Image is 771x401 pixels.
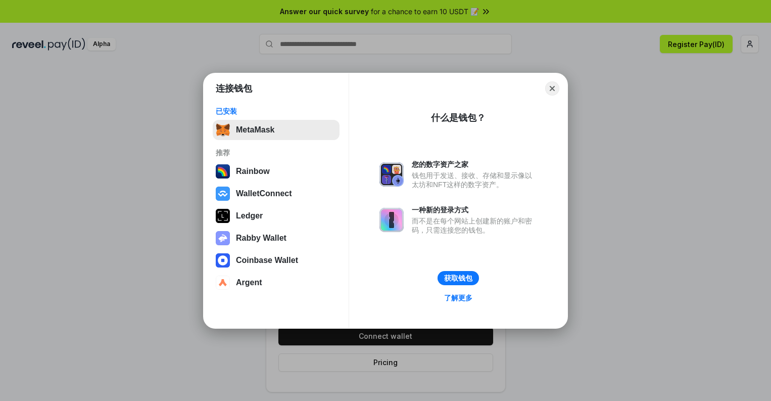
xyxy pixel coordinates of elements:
img: svg+xml,%3Csvg%20xmlns%3D%22http%3A%2F%2Fwww.w3.org%2F2000%2Fsvg%22%20fill%3D%22none%22%20viewBox... [379,208,404,232]
div: 推荐 [216,148,336,157]
img: svg+xml,%3Csvg%20fill%3D%22none%22%20height%3D%2233%22%20viewBox%3D%220%200%2035%2033%22%20width%... [216,123,230,137]
div: 获取钱包 [444,274,472,283]
img: svg+xml,%3Csvg%20xmlns%3D%22http%3A%2F%2Fwww.w3.org%2F2000%2Fsvg%22%20width%3D%2228%22%20height%3... [216,209,230,223]
div: MetaMask [236,125,274,135]
img: svg+xml,%3Csvg%20width%3D%2228%22%20height%3D%2228%22%20viewBox%3D%220%200%2028%2028%22%20fill%3D... [216,253,230,268]
div: Argent [236,278,262,287]
div: Rainbow [236,167,270,176]
div: 您的数字资产之家 [412,160,537,169]
div: 而不是在每个网站上创建新的账户和密码，只需连接您的钱包。 [412,216,537,235]
div: Coinbase Wallet [236,256,298,265]
h1: 连接钱包 [216,82,252,95]
button: Ledger [213,206,340,226]
div: 一种新的登录方式 [412,205,537,214]
img: svg+xml,%3Csvg%20xmlns%3D%22http%3A%2F%2Fwww.w3.org%2F2000%2Fsvg%22%20fill%3D%22none%22%20viewBox... [216,231,230,245]
button: Coinbase Wallet [213,250,340,271]
img: svg+xml,%3Csvg%20width%3D%2228%22%20height%3D%2228%22%20viewBox%3D%220%200%2028%2028%22%20fill%3D... [216,187,230,201]
div: WalletConnect [236,189,292,198]
button: Rainbow [213,161,340,182]
button: Argent [213,273,340,293]
div: Ledger [236,211,263,220]
img: svg+xml,%3Csvg%20xmlns%3D%22http%3A%2F%2Fwww.w3.org%2F2000%2Fsvg%22%20fill%3D%22none%22%20viewBox... [379,162,404,187]
a: 了解更多 [438,291,478,304]
button: Close [545,81,559,96]
img: svg+xml,%3Csvg%20width%3D%22120%22%20height%3D%22120%22%20viewBox%3D%220%200%20120%20120%22%20fil... [216,164,230,179]
div: 已安装 [216,107,336,116]
button: 获取钱包 [438,271,479,285]
div: 什么是钱包？ [431,112,486,124]
button: Rabby Wallet [213,228,340,248]
button: WalletConnect [213,184,340,204]
img: svg+xml,%3Csvg%20width%3D%2228%22%20height%3D%2228%22%20viewBox%3D%220%200%2028%2028%22%20fill%3D... [216,276,230,290]
button: MetaMask [213,120,340,140]
div: Rabby Wallet [236,234,286,243]
div: 钱包用于发送、接收、存储和显示像以太坊和NFT这样的数字资产。 [412,171,537,189]
div: 了解更多 [444,293,472,302]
